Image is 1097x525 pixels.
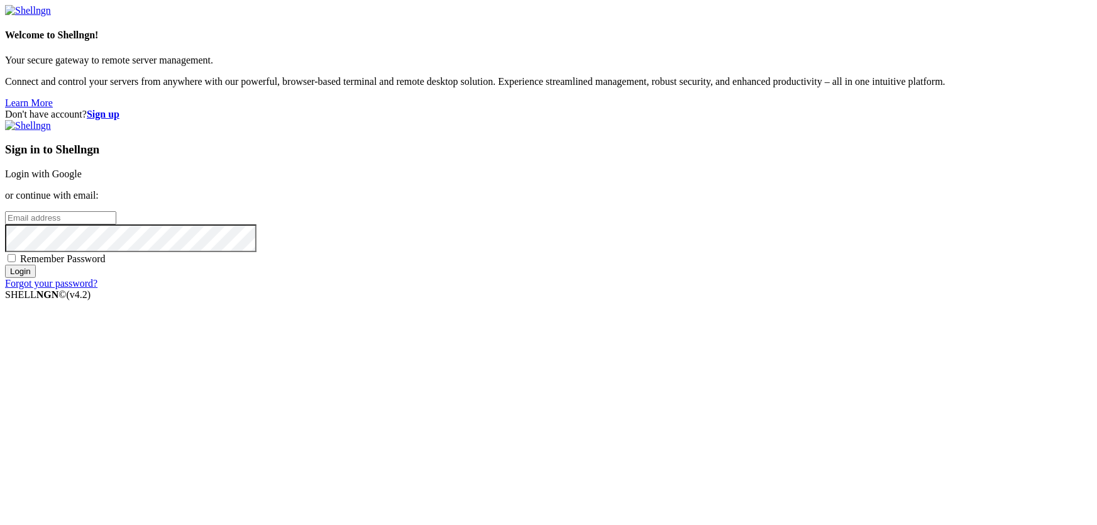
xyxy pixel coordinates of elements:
div: Don't have account? [5,109,1092,120]
input: Remember Password [8,254,16,262]
a: Login with Google [5,169,82,179]
img: Shellngn [5,120,51,131]
img: Shellngn [5,5,51,16]
b: NGN [36,289,59,300]
input: Email address [5,211,116,224]
a: Forgot your password? [5,278,97,289]
span: 4.2.0 [67,289,91,300]
a: Learn More [5,97,53,108]
h4: Welcome to Shellngn! [5,30,1092,41]
h3: Sign in to Shellngn [5,143,1092,157]
p: or continue with email: [5,190,1092,201]
span: SHELL © [5,289,91,300]
p: Connect and control your servers from anywhere with our powerful, browser-based terminal and remo... [5,76,1092,87]
input: Login [5,265,36,278]
p: Your secure gateway to remote server management. [5,55,1092,66]
a: Sign up [87,109,119,119]
span: Remember Password [20,253,106,264]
